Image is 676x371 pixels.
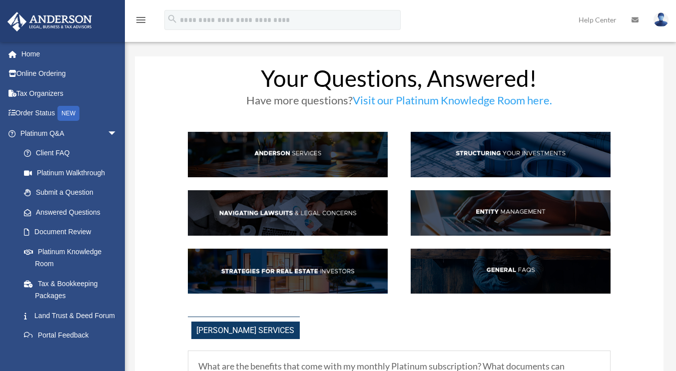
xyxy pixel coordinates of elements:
[4,12,95,31] img: Anderson Advisors Platinum Portal
[7,64,132,84] a: Online Ordering
[14,242,132,274] a: Platinum Knowledge Room
[411,132,611,177] img: StructInv_hdr
[188,249,388,294] img: StratsRE_hdr
[188,132,388,177] img: AndServ_hdr
[14,274,132,306] a: Tax & Bookkeeping Packages
[14,163,132,183] a: Platinum Walkthrough
[14,143,127,163] a: Client FAQ
[167,13,178,24] i: search
[654,12,669,27] img: User Pic
[14,183,132,203] a: Submit a Question
[7,123,132,143] a: Platinum Q&Aarrow_drop_down
[7,83,132,103] a: Tax Organizers
[191,322,300,339] span: [PERSON_NAME] Services
[135,17,147,26] a: menu
[188,67,611,95] h1: Your Questions, Answered!
[14,222,132,242] a: Document Review
[14,306,132,326] a: Land Trust & Deed Forum
[411,249,611,294] img: GenFAQ_hdr
[7,44,132,64] a: Home
[188,95,611,111] h3: Have more questions?
[188,190,388,236] img: NavLaw_hdr
[135,14,147,26] i: menu
[14,326,132,346] a: Portal Feedback
[7,103,132,124] a: Order StatusNEW
[353,93,552,112] a: Visit our Platinum Knowledge Room here.
[14,202,132,222] a: Answered Questions
[57,106,79,121] div: NEW
[411,190,611,236] img: EntManag_hdr
[107,123,127,144] span: arrow_drop_down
